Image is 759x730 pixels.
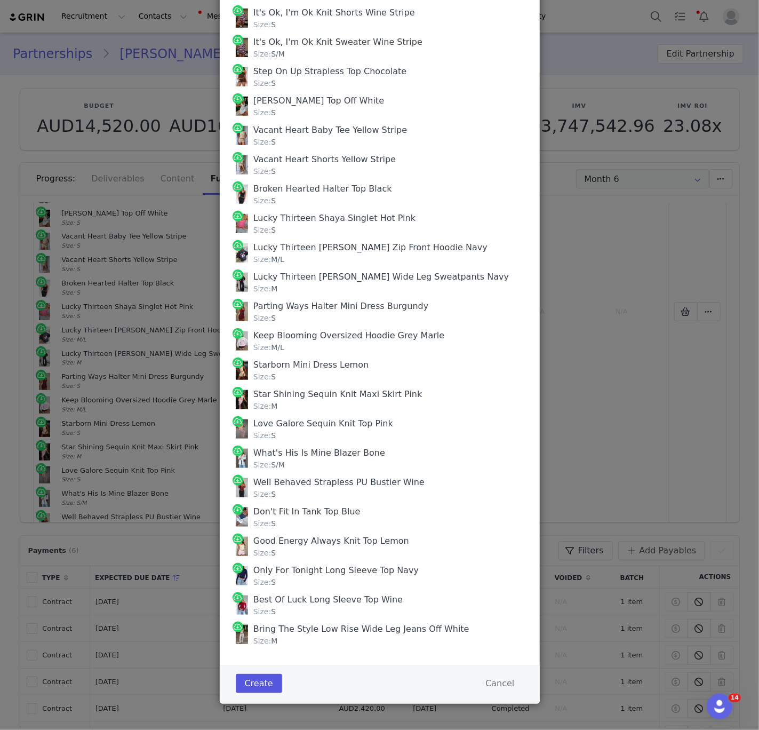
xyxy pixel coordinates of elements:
img: 504327888_18510106432011172_3576611545243837286_n.jpg [236,361,248,380]
span: Size: [253,314,271,322]
div: Star Shining Sequin Knit Maxi Skirt Pink [253,388,422,401]
div: What's His Is Mine Blazer Bone [253,447,385,459]
span: 14 [729,694,741,702]
span: S [253,490,276,498]
img: 340830277_627813778683808_5014507596275642324_n.jpg [236,390,248,409]
div: Love Galore Sequin Knit Top Pink [253,417,393,430]
span: Size: [253,196,271,205]
span: Size: [253,519,271,528]
img: white-fox-lucky-thirteen-shaya-singlet-hot-pink-lucky-thirteen-shaya-wide-leg-sweatpants-dark-gre... [236,214,248,233]
span: Size: [253,255,271,264]
div: Well Behaved Strapless PU Bustier Wine [253,476,425,489]
span: S [253,226,276,234]
span: M [253,284,278,293]
span: M [253,402,278,410]
div: Lucky Thirteen [PERSON_NAME] Zip Front Hoodie Navy [253,241,488,254]
div: Lucky Thirteen [PERSON_NAME] Wide Leg Sweatpants Navy [253,271,509,283]
span: Size: [253,431,271,440]
span: M/L [253,255,284,264]
div: Starborn Mini Dress Lemon [253,359,369,371]
span: Size: [253,226,271,234]
span: S [253,196,276,205]
span: M/L [253,343,284,352]
img: white-fox-parting-ways-halter-mini-dress-burgundy-red-22.7.25-1.jpg [236,302,248,321]
div: Keep Blooming Oversized Hoodie Grey Marle [253,329,444,342]
div: Don't Fit In Tank Top Blue [253,505,361,518]
span: S [253,431,276,440]
body: Rich Text Area. Press ALT-0 for help. [9,9,438,20]
span: Size: [253,461,271,469]
span: Size: [253,343,271,352]
span: Size: [253,372,271,381]
span: S [253,372,276,381]
span: S [253,314,276,322]
img: white-fox-dont-fit-in-tank-top-blue-stolen-in-my-heart-knit-mini-skirt-off-white.8.04.25.01.jpg [236,507,248,527]
img: vDqxTyJg.jpg [236,331,248,351]
span: Size: [253,284,271,293]
img: white-fox-lucky-thirteen-charise-zip-front-hoodie-navy-lucky-thirteen-charise-wide-leg-sweatpants... [236,243,248,263]
span: S/M [253,461,285,469]
img: white-fox-lucky-thirteen-charise-zip-front-hoodie-navy-lucky-thirteen-charise-wide-leg-sweatpants... [236,273,248,292]
img: kCNK2oiQ.jpg [236,185,248,204]
div: Parting Ways Halter Mini Dress Burgundy [253,300,429,313]
div: Lucky Thirteen Shaya Singlet Hot Pink [253,212,416,225]
img: WELL_BEHAVED_STRAPLESS_PU_BUSTIER_19.07.24_03.jpg [236,478,248,497]
span: S [253,519,276,528]
span: Size: [253,490,271,498]
img: dikv_6d6b46be-22cc-4697-8502-cef1754206e5.jpg [236,419,248,439]
img: Image2_f8942e98-a13d-4981-8bbe-7ad974ee534b.jpg [236,449,248,468]
span: Size: [253,402,271,410]
iframe: Intercom live chat [707,694,732,719]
